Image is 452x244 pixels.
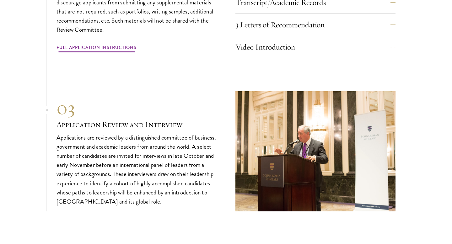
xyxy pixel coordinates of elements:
[235,17,395,32] button: 3 Letters of Recommendation
[56,44,137,53] a: Full Application Instructions
[235,40,395,55] button: Video Introduction
[56,133,217,206] p: Applications are reviewed by a distinguished committee of business, government and academic leade...
[56,119,217,130] h3: Application Review and Interview
[56,97,217,119] div: 03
